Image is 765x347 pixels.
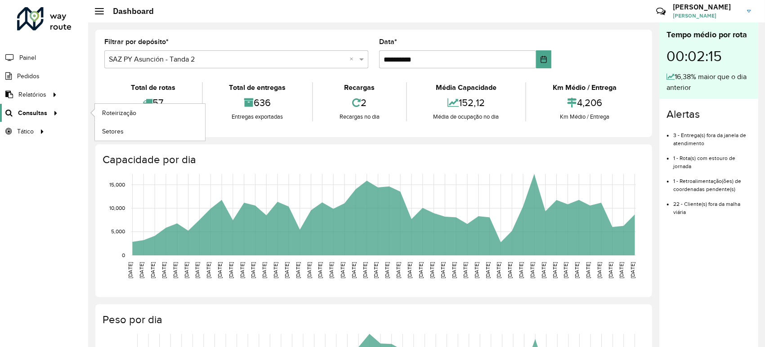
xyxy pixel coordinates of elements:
[111,229,125,235] text: 5,000
[122,252,125,258] text: 0
[183,262,189,278] text: [DATE]
[109,182,125,187] text: 15,000
[340,262,345,278] text: [DATE]
[107,82,200,93] div: Total de rotas
[373,262,379,278] text: [DATE]
[552,262,558,278] text: [DATE]
[150,262,156,278] text: [DATE]
[239,262,245,278] text: [DATE]
[172,262,178,278] text: [DATE]
[462,262,468,278] text: [DATE]
[284,262,290,278] text: [DATE]
[667,108,751,121] h4: Alertas
[217,262,223,278] text: [DATE]
[19,53,36,62] span: Painel
[673,12,740,20] span: [PERSON_NAME]
[205,82,310,93] div: Total de entregas
[528,93,641,112] div: 4,206
[673,170,751,193] li: 1 - Retroalimentação(ões) de coordenadas pendente(s)
[673,147,751,170] li: 1 - Rota(s) com estouro de jornada
[104,36,169,47] label: Filtrar por depósito
[102,108,136,118] span: Roteirização
[17,127,34,136] span: Tático
[362,262,368,278] text: [DATE]
[103,313,643,326] h4: Peso por dia
[109,205,125,211] text: 10,000
[161,262,167,278] text: [DATE]
[409,82,523,93] div: Média Capacidade
[496,262,502,278] text: [DATE]
[95,104,205,122] a: Roteirização
[315,112,404,121] div: Recargas no dia
[295,262,301,278] text: [DATE]
[409,112,523,121] div: Média de ocupação no dia
[95,122,205,140] a: Setores
[667,29,751,41] div: Tempo médio por rota
[667,41,751,71] div: 00:02:15
[418,262,424,278] text: [DATE]
[673,125,751,147] li: 3 - Entrega(s) fora da janela de atendimento
[536,50,551,68] button: Choose Date
[673,193,751,216] li: 22 - Cliente(s) fora da malha viária
[351,262,357,278] text: [DATE]
[608,262,613,278] text: [DATE]
[349,54,357,65] span: Clear all
[104,6,154,16] h2: Dashboard
[127,262,133,278] text: [DATE]
[384,262,390,278] text: [DATE]
[651,2,671,21] a: Contato Rápido
[103,153,643,166] h4: Capacidade por dia
[541,262,546,278] text: [DATE]
[563,262,569,278] text: [DATE]
[667,71,751,93] div: 16,38% maior que o dia anterior
[507,262,513,278] text: [DATE]
[485,262,491,278] text: [DATE]
[407,262,412,278] text: [DATE]
[585,262,591,278] text: [DATE]
[205,112,310,121] div: Entregas exportadas
[18,108,47,118] span: Consultas
[261,262,267,278] text: [DATE]
[574,262,580,278] text: [DATE]
[528,82,641,93] div: Km Médio / Entrega
[379,36,397,47] label: Data
[317,262,323,278] text: [DATE]
[619,262,625,278] text: [DATE]
[194,262,200,278] text: [DATE]
[17,71,40,81] span: Pedidos
[315,82,404,93] div: Recargas
[206,262,211,278] text: [DATE]
[306,262,312,278] text: [DATE]
[395,262,401,278] text: [DATE]
[107,93,200,112] div: 57
[315,93,404,112] div: 2
[451,262,457,278] text: [DATE]
[440,262,446,278] text: [DATE]
[251,262,256,278] text: [DATE]
[328,262,334,278] text: [DATE]
[409,93,523,112] div: 152,12
[596,262,602,278] text: [DATE]
[273,262,278,278] text: [DATE]
[630,262,636,278] text: [DATE]
[528,112,641,121] div: Km Médio / Entrega
[673,3,740,11] h3: [PERSON_NAME]
[102,127,124,136] span: Setores
[139,262,144,278] text: [DATE]
[474,262,479,278] text: [DATE]
[205,93,310,112] div: 636
[429,262,435,278] text: [DATE]
[228,262,234,278] text: [DATE]
[18,90,46,99] span: Relatórios
[529,262,535,278] text: [DATE]
[518,262,524,278] text: [DATE]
